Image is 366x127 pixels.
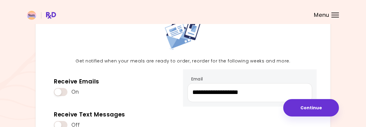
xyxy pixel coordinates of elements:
label: Email [188,76,203,82]
img: RxDiet [27,11,56,20]
div: Receive Emails [54,78,99,86]
span: Menu [314,12,329,18]
div: Receive Text Messages [54,111,125,119]
p: Get notified when your meals are ready to order, reorder for the following weeks and more. [49,58,317,65]
span: On [71,89,79,95]
button: Continue [283,99,339,116]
